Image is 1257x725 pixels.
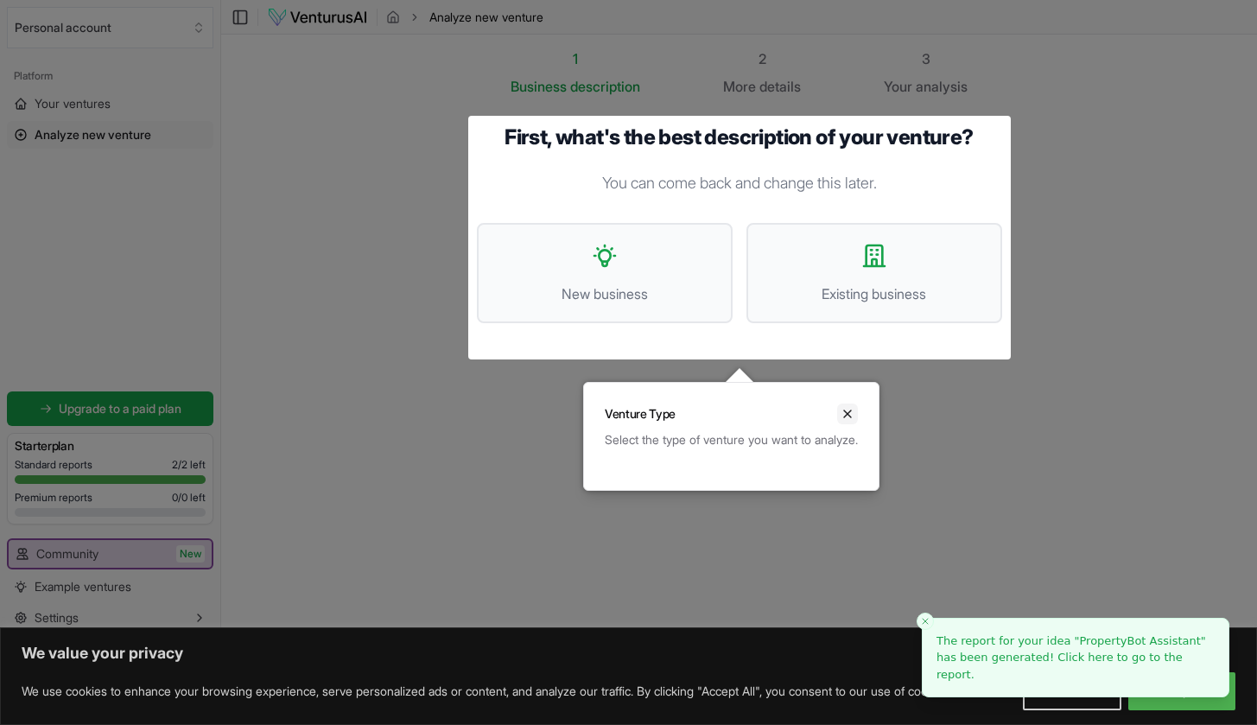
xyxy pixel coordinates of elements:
span: PropertyBot Assistant [1079,634,1200,647]
p: We use cookies to enhance your browsing experience, serve personalized ads or content, and analyz... [22,681,952,702]
h3: Venture Type [605,405,676,423]
button: Close [837,404,858,424]
span: The report for your idea " " has been generated! Click here to go to the report. [936,634,1206,681]
div: Select the type of venture you want to analyze. [605,431,858,448]
button: Close toast [917,613,934,630]
a: The report for your idea "PropertyBot Assistant" has been generated! Click here to go to the report. [936,633,1215,684]
p: We value your privacy [22,643,1235,664]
